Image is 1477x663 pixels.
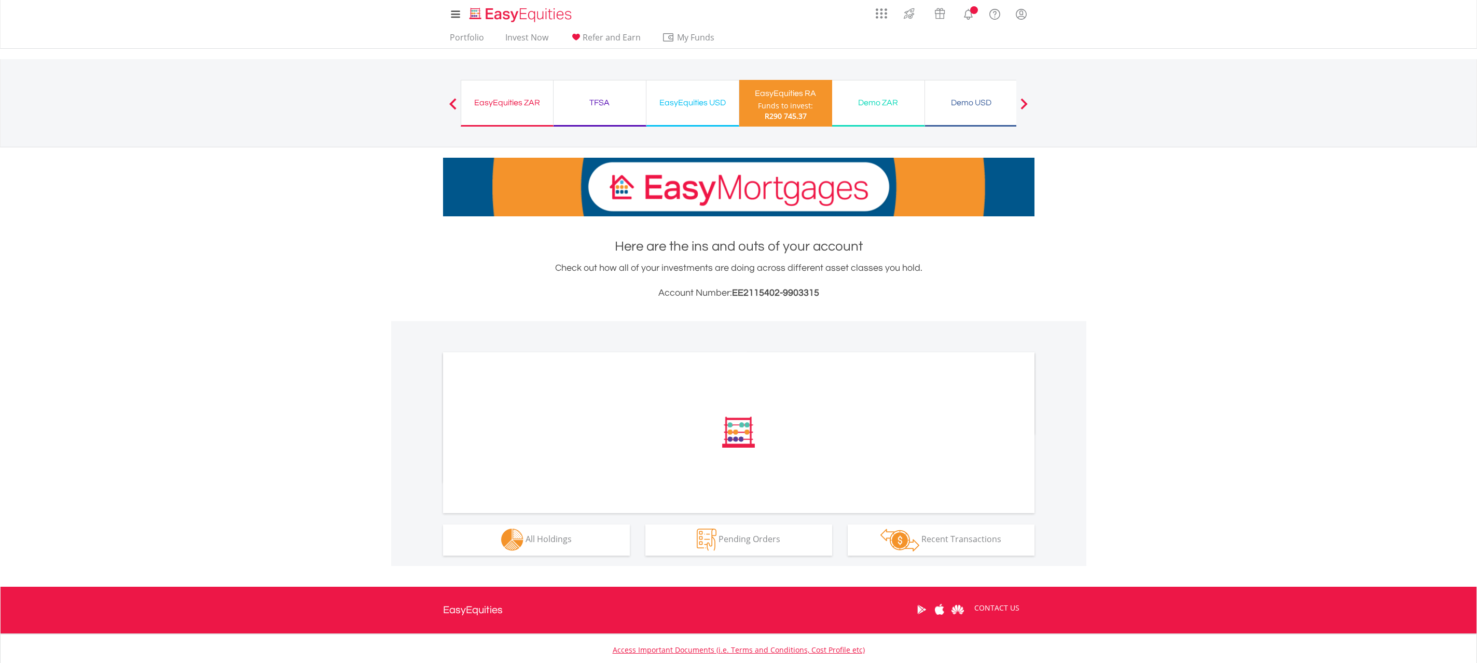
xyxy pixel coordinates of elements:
[876,8,887,19] img: grid-menu-icon.svg
[838,95,918,110] div: Demo ZAR
[446,32,488,48] a: Portfolio
[955,3,982,23] a: Notifications
[758,101,813,111] div: Funds to invest:
[967,593,1027,623] a: CONTACT US
[501,32,553,48] a: Invest Now
[465,3,576,23] a: Home page
[913,593,931,626] a: Google Play
[869,3,894,19] a: AppsGrid
[746,86,826,101] div: EasyEquities RA
[443,524,630,556] button: All Holdings
[645,524,832,556] button: Pending Orders
[443,237,1034,256] h1: Here are the ins and outs of your account
[526,533,572,545] span: All Holdings
[765,111,807,121] span: R290 745.37
[901,5,918,22] img: thrive-v2.svg
[1014,103,1034,114] button: Next
[880,529,919,551] img: transactions-zar-wht.png
[662,31,730,44] span: My Funds
[848,524,1034,556] button: Recent Transactions
[719,533,780,545] span: Pending Orders
[924,3,955,22] a: Vouchers
[697,529,716,551] img: pending_instructions-wht.png
[467,95,547,110] div: EasyEquities ZAR
[1008,3,1034,25] a: My Profile
[921,533,1001,545] span: Recent Transactions
[443,286,1034,300] h3: Account Number:
[583,32,641,43] span: Refer and Earn
[443,261,1034,300] div: Check out how all of your investments are doing across different asset classes you hold.
[931,95,1011,110] div: Demo USD
[467,6,576,23] img: EasyEquities_Logo.png
[931,5,948,22] img: vouchers-v2.svg
[443,158,1034,216] img: EasyMortage Promotion Banner
[443,587,503,633] a: EasyEquities
[653,95,733,110] div: EasyEquities USD
[613,645,865,655] a: Access Important Documents (i.e. Terms and Conditions, Cost Profile etc)
[949,593,967,626] a: Huawei
[443,103,463,114] button: Previous
[565,32,645,48] a: Refer and Earn
[982,3,1008,23] a: FAQ's and Support
[732,288,819,298] span: EE2115402-9903315
[501,529,523,551] img: holdings-wht.png
[560,95,640,110] div: TFSA
[931,593,949,626] a: Apple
